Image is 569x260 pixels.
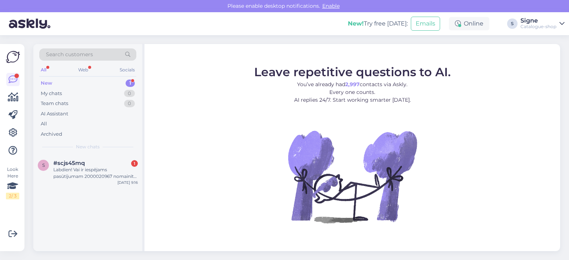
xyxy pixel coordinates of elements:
div: Archived [41,131,62,138]
span: s [42,162,45,168]
div: Look Here [6,166,19,199]
div: 2 / 3 [6,193,19,199]
div: S [507,18,518,29]
span: #scjs45mq [53,160,85,166]
div: 1 [131,160,138,167]
div: My chats [41,90,62,97]
button: Emails [411,17,440,31]
div: 0 [124,90,135,97]
div: Team chats [41,100,68,107]
div: AI Assistant [41,110,68,118]
div: New [41,80,52,87]
span: Search customers [46,51,93,58]
b: New! [348,20,364,27]
span: Enable [320,3,342,9]
a: SigneCatalogue-shop [520,18,565,30]
b: 2,997 [345,81,360,88]
span: New chats [76,143,100,150]
p: You’ve already had contacts via Askly. Every one counts. AI replies 24/7. Start working smarter [... [254,81,451,104]
div: All [39,65,48,75]
div: 0 [124,100,135,107]
img: Askly Logo [6,50,20,64]
span: Leave repetitive questions to AI. [254,65,451,79]
div: Signe [520,18,556,24]
div: [DATE] 9:16 [117,180,138,185]
div: Socials [118,65,136,75]
div: Online [449,17,489,30]
div: Try free [DATE]: [348,19,408,28]
div: 1 [126,80,135,87]
div: Web [77,65,90,75]
img: No Chat active [286,110,419,243]
div: Labdien! Vai ir iespējams pasūtījumam 2000020967 nomainīt piegādes vietu? Uz DPD pakomātu [STREET... [53,166,138,180]
div: All [41,120,47,128]
div: Catalogue-shop [520,24,556,30]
